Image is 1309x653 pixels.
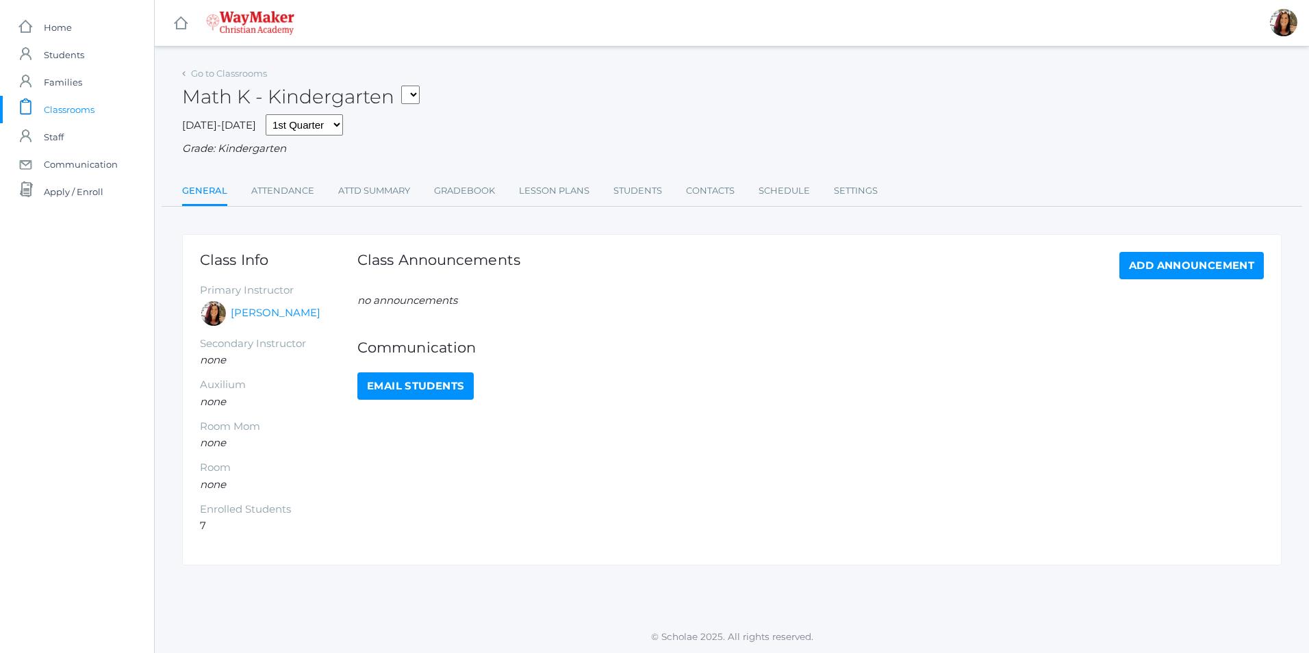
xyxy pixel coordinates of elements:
[200,478,226,491] em: none
[357,340,1264,355] h1: Communication
[44,14,72,41] span: Home
[200,300,227,327] div: Gina Pecor
[686,177,735,205] a: Contacts
[200,504,357,515] h5: Enrolled Students
[191,68,267,79] a: Go to Classrooms
[44,178,103,205] span: Apply / Enroll
[834,177,878,205] a: Settings
[200,379,357,391] h5: Auxilium
[251,177,314,205] a: Attendance
[44,41,84,68] span: Students
[357,294,457,307] em: no announcements
[200,252,357,268] h1: Class Info
[200,285,357,296] h5: Primary Instructor
[434,177,495,205] a: Gradebook
[357,252,520,276] h1: Class Announcements
[759,177,810,205] a: Schedule
[519,177,589,205] a: Lesson Plans
[1119,252,1264,279] a: Add Announcement
[200,421,357,433] h5: Room Mom
[182,141,1282,157] div: Grade: Kindergarten
[44,151,118,178] span: Communication
[338,177,410,205] a: Attd Summary
[44,123,64,151] span: Staff
[613,177,662,205] a: Students
[231,305,320,321] a: [PERSON_NAME]
[182,177,227,207] a: General
[200,436,226,449] em: none
[1270,9,1297,36] div: Gina Pecor
[182,118,256,131] span: [DATE]-[DATE]
[200,338,357,350] h5: Secondary Instructor
[155,630,1309,643] p: © Scholae 2025. All rights reserved.
[357,372,474,400] a: Email Students
[182,86,420,107] h2: Math K - Kindergarten
[200,518,357,534] li: 7
[44,68,82,96] span: Families
[200,462,357,474] h5: Room
[200,353,226,366] em: none
[200,395,226,408] em: none
[44,96,94,123] span: Classrooms
[206,11,294,35] img: waymaker-logo-stack-white-1602f2b1af18da31a5905e9982d058868370996dac5278e84edea6dabf9a3315.png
